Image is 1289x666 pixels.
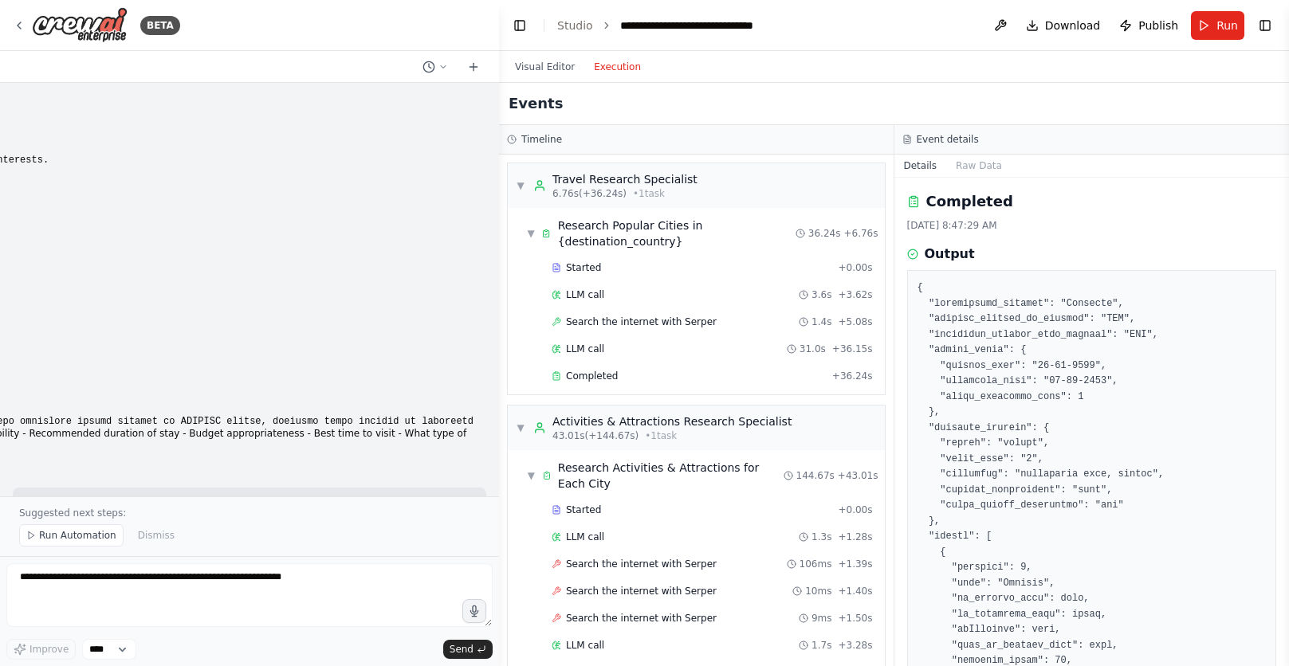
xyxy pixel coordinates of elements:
span: + 5.08s [838,315,872,328]
span: • 1 task [645,429,677,442]
span: + 0.00s [838,261,872,274]
button: Send [443,640,493,659]
span: + 1.50s [838,612,872,625]
p: Suggested next steps: [19,507,480,519]
span: Run Automation [39,529,116,542]
h3: Output [925,245,975,264]
div: Activities & Attractions Research Specialist [552,413,792,429]
span: + 3.28s [838,639,872,652]
span: + 36.15s [832,343,873,355]
button: Execution [584,57,650,76]
button: Show right sidebar [1254,14,1276,37]
span: LLM call [566,288,604,301]
span: • 1 task [633,187,665,200]
a: Studio [557,19,593,32]
h3: Timeline [521,133,562,146]
div: Travel Research Specialist [552,171,698,187]
span: 106ms [800,558,832,570]
span: 144.67s [796,469,835,482]
button: Run Automation [19,524,124,547]
span: Completed [566,370,618,382]
span: ▼ [516,179,525,192]
button: Raw Data [946,155,1012,177]
span: LLM call [566,639,604,652]
button: Details [894,155,947,177]
span: Search the internet with Serper [566,558,717,570]
span: Send [450,643,474,656]
span: Publish [1138,18,1178,33]
span: 36.24s [808,227,841,240]
span: Dismiss [138,529,175,542]
button: Start a new chat [461,57,486,76]
button: Hide left sidebar [509,14,531,37]
span: 43.01s (+144.67s) [552,429,639,442]
span: ▼ [527,469,536,482]
span: Started [566,261,601,274]
button: Run [1191,11,1244,40]
nav: breadcrumb [557,18,753,33]
div: Research Activities & Attractions for Each City [558,460,784,492]
span: LLM call [566,531,604,543]
div: Research Popular Cities in {destination_country} [558,217,796,249]
span: Search the internet with Serper [566,612,717,625]
h2: Completed [926,190,1013,213]
h3: Event details [917,133,979,146]
span: 6.76s (+36.24s) [552,187,627,200]
button: Click to speak your automation idea [462,599,486,623]
span: Started [566,503,601,516]
span: Search the internet with Serper [566,585,717,597]
span: 9ms [812,612,832,625]
h2: Events [509,92,563,115]
button: Dismiss [130,524,183,547]
span: LLM call [566,343,604,355]
span: Download [1045,18,1101,33]
span: 10ms [805,585,831,597]
span: Run [1216,18,1238,33]
span: 31.0s [800,343,826,355]
span: Search the internet with Serper [566,315,717,328]
button: Switch to previous chat [416,57,454,76]
span: 3.6s [812,288,831,301]
img: Logo [32,7,128,43]
span: + 43.01s [838,469,878,482]
span: + 3.62s [838,288,872,301]
span: 1.7s [812,639,831,652]
span: + 1.28s [838,531,872,543]
button: Publish [1113,11,1185,40]
span: + 6.76s [843,227,878,240]
span: + 1.40s [838,585,872,597]
span: + 36.24s [832,370,873,382]
span: 1.4s [812,315,831,328]
span: ▼ [516,421,525,434]
span: + 0.00s [838,503,872,516]
span: Improve [29,643,69,656]
div: [DATE] 8:47:29 AM [907,219,1277,232]
span: + 1.39s [838,558,872,570]
span: 1.3s [812,531,831,543]
button: Download [1020,11,1107,40]
button: Visual Editor [505,57,584,76]
div: BETA [140,16,180,35]
span: ▼ [527,227,535,240]
button: Improve [6,639,76,660]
